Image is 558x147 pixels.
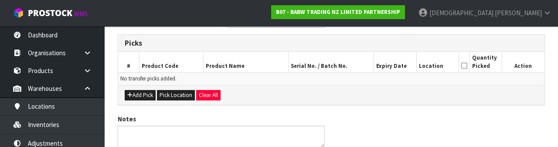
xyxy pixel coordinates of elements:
[74,10,88,18] small: WMS
[495,9,542,17] span: [PERSON_NAME]
[118,114,136,124] label: Notes
[289,52,374,72] th: Serial No. / Batch No.
[470,52,502,72] th: Quantity Picked
[125,39,538,47] h3: Picks
[276,8,400,16] strong: B07 - BABW TRADING NZ LIMITED PARTNERSHIP
[139,52,204,72] th: Product Code
[125,90,156,100] button: Add Pick
[118,52,139,72] th: #
[502,52,544,72] th: Action
[196,90,221,100] button: Clear All
[118,73,544,85] td: No transfer picks added.
[13,7,24,18] img: cube-alt.png
[416,52,459,72] th: Location
[271,5,405,19] a: B07 - BABW TRADING NZ LIMITED PARTNERSHIP
[429,9,493,17] span: [DEMOGRAPHIC_DATA]
[157,90,195,100] button: Pick Location
[28,7,72,19] span: ProStock
[374,52,416,72] th: Expiry Date
[203,52,288,72] th: Product Name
